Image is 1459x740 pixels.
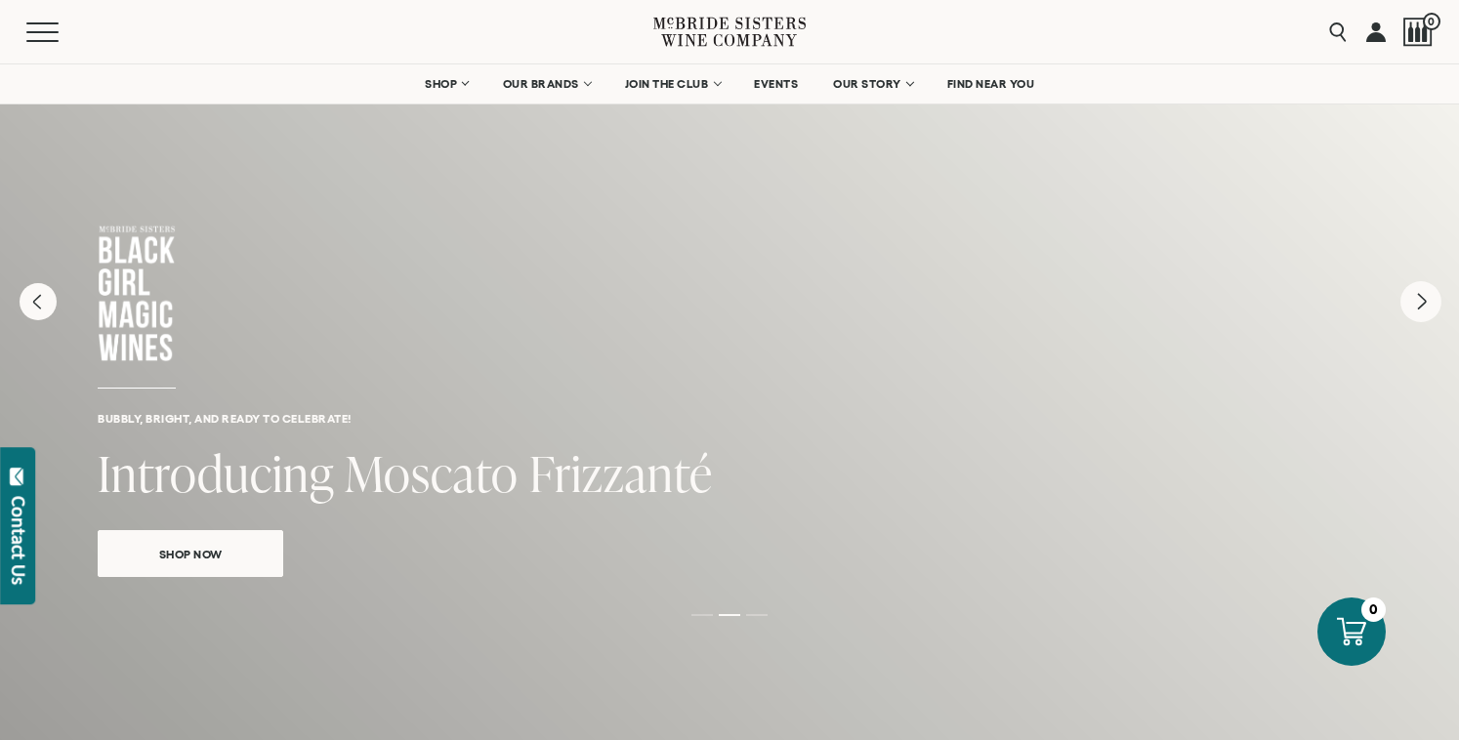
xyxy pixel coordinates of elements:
span: 0 [1423,13,1440,30]
span: OUR STORY [833,77,901,91]
span: OUR BRANDS [503,77,579,91]
div: 0 [1361,597,1386,622]
button: Previous [20,283,57,320]
button: Next [1400,281,1441,322]
li: Page dot 2 [719,614,740,616]
li: Page dot 3 [746,614,768,616]
span: Introducing [98,439,334,507]
span: Moscato [345,439,519,507]
span: EVENTS [754,77,798,91]
span: JOIN THE CLUB [625,77,709,91]
span: FIND NEAR YOU [947,77,1035,91]
button: Mobile Menu Trigger [26,22,97,42]
h6: Bubbly, bright, and ready to celebrate! [98,412,1361,425]
a: JOIN THE CLUB [612,64,732,103]
a: FIND NEAR YOU [935,64,1048,103]
div: Contact Us [9,496,28,585]
a: OUR BRANDS [490,64,603,103]
a: EVENTS [741,64,811,103]
span: SHOP [425,77,458,91]
a: Shop Now [98,530,283,577]
a: SHOP [412,64,480,103]
span: Frizzanté [529,439,713,507]
span: Shop Now [125,543,257,565]
li: Page dot 1 [691,614,713,616]
a: OUR STORY [820,64,925,103]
